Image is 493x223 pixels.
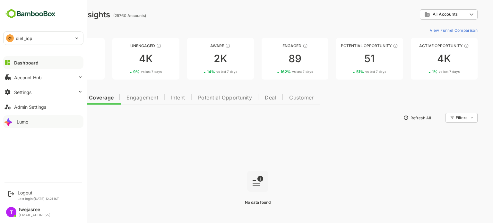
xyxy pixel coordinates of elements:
p: ciel_icp [16,35,32,42]
div: Aware [165,43,231,48]
a: Potential OpportunityThese accounts are MQAs and can be passed on to Inside Sales5151%vs last 7 days [314,38,380,80]
span: Potential Opportunity [176,95,230,100]
span: vs last 7 days [270,69,290,74]
div: Filters [433,112,455,124]
span: Engagement [104,95,136,100]
ag: (25760 Accounts) [91,13,125,18]
span: Intent [149,95,163,100]
div: Dashboard Insights [15,10,88,19]
p: Last login: [DATE] 12:21 IST [18,197,59,201]
button: View Funnel Comparison [405,25,455,35]
div: Lumo [17,119,28,124]
div: All Accounts [397,8,455,21]
button: Settings [3,86,83,99]
div: 162 % [258,69,290,74]
div: All Accounts [402,12,445,17]
button: Account Hub [3,71,83,84]
a: EngagedThese accounts are warm, further nurturing would qualify them to MQAs89162%vs last 7 days [239,38,306,80]
div: 4 % [36,69,65,74]
div: 16K [15,54,82,64]
button: Admin Settings [3,100,83,113]
div: These accounts have open opportunities which might be at any of the Sales Stages [441,43,446,48]
div: These accounts have not been engaged with for a defined time period [59,43,64,48]
div: 2K [165,54,231,64]
div: These accounts have just entered the buying cycle and need further nurturing [203,43,208,48]
div: twejasree [19,207,50,212]
div: T [6,207,16,217]
div: Admin Settings [14,104,46,110]
span: vs last 7 days [416,69,437,74]
div: Unengaged [90,43,157,48]
a: UnreachedThese accounts have not been engaged with for a defined time period16K4%vs last 7 days [15,38,82,80]
div: Settings [14,90,31,95]
div: CI [6,34,14,42]
div: Unreached [15,43,82,48]
div: 9 % [111,69,139,74]
div: Filters [433,115,445,120]
button: Dashboard [3,56,83,69]
div: 4K [388,54,455,64]
a: AwareThese accounts have just entered the buying cycle and need further nurturing2K14%vs last 7 days [165,38,231,80]
div: 51 % [334,69,364,74]
div: CIciel_icp [4,32,83,45]
div: 14 % [185,69,215,74]
span: vs last 7 days [44,69,65,74]
div: These accounts are warm, further nurturing would qualify them to MQAs [280,43,285,48]
div: Engaged [239,43,306,48]
span: vs last 7 days [343,69,364,74]
div: Potential Opportunity [314,43,380,48]
span: All Accounts [410,12,435,17]
div: These accounts are MQAs and can be passed on to Inside Sales [370,43,376,48]
button: Lumo [3,115,83,128]
div: Active Opportunity [388,43,455,48]
button: Refresh All [378,113,411,123]
button: New Insights [15,112,62,124]
a: UnengagedThese accounts have not shown enough engagement and need nurturing4K9%vs last 7 days [90,38,157,80]
span: Deal [242,95,254,100]
a: Active OpportunityThese accounts have open opportunities which might be at any of the Sales Stage... [388,38,455,80]
div: 51 [314,54,380,64]
span: No data found [222,200,248,205]
div: Logout [18,190,59,195]
div: 4K [90,54,157,64]
div: Dashboard [14,60,39,65]
span: vs last 7 days [118,69,139,74]
span: vs last 7 days [194,69,215,74]
span: Data Quality and Coverage [22,95,91,100]
div: [EMAIL_ADDRESS] [19,213,50,217]
div: 1 % [410,69,437,74]
span: Customer [267,95,291,100]
img: BambooboxFullLogoMark.5f36c76dfaba33ec1ec1367b70bb1252.svg [3,8,57,20]
div: 89 [239,54,306,64]
div: Account Hub [14,75,42,80]
div: These accounts have not shown enough engagement and need nurturing [134,43,139,48]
